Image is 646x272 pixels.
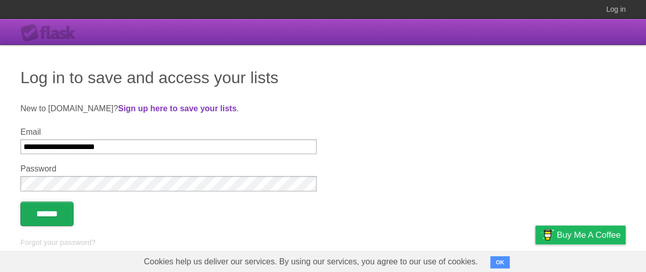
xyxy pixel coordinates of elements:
[490,256,510,268] button: OK
[20,238,95,246] a: Forgot your password?
[134,252,488,272] span: Cookies help us deliver our services. By using our services, you agree to our use of cookies.
[557,226,620,244] span: Buy me a coffee
[535,226,626,244] a: Buy me a coffee
[20,164,317,174] label: Password
[118,104,236,113] a: Sign up here to save your lists
[20,103,626,115] p: New to [DOMAIN_NAME]? .
[540,226,554,243] img: Buy me a coffee
[20,24,82,42] div: Flask
[20,128,317,137] label: Email
[20,65,626,90] h1: Log in to save and access your lists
